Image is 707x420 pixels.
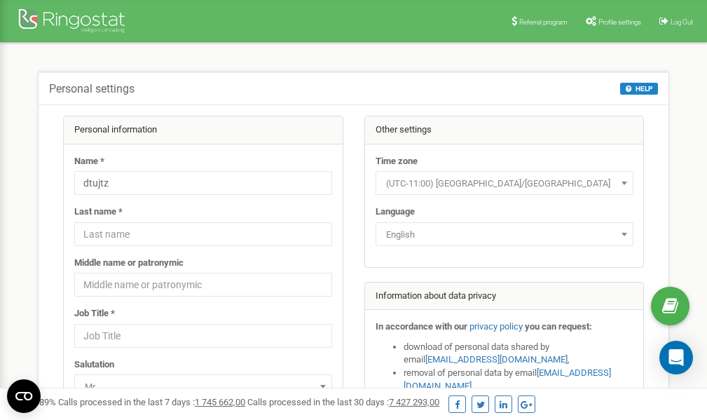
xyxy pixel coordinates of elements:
[79,377,327,397] span: Mr.
[404,341,633,367] li: download of personal data shared by email ,
[365,283,644,311] div: Information about data privacy
[74,205,123,219] label: Last name *
[247,397,439,407] span: Calls processed in the last 30 days :
[195,397,245,407] u: 1 745 662,00
[74,273,332,297] input: Middle name or patronymic
[380,225,629,245] span: English
[74,307,115,320] label: Job Title *
[376,321,467,332] strong: In accordance with our
[64,116,343,144] div: Personal information
[74,324,332,348] input: Job Title
[376,171,633,195] span: (UTC-11:00) Pacific/Midway
[376,222,633,246] span: English
[519,18,568,26] span: Referral program
[620,83,658,95] button: HELP
[380,174,629,194] span: (UTC-11:00) Pacific/Midway
[469,321,523,332] a: privacy policy
[598,18,641,26] span: Profile settings
[671,18,693,26] span: Log Out
[404,367,633,393] li: removal of personal data by email ,
[74,257,184,270] label: Middle name or patronymic
[74,358,114,372] label: Salutation
[376,155,418,168] label: Time zone
[74,155,104,168] label: Name *
[425,354,568,365] a: [EMAIL_ADDRESS][DOMAIN_NAME]
[525,321,592,332] strong: you can request:
[365,116,644,144] div: Other settings
[74,374,332,398] span: Mr.
[7,379,41,413] button: Open CMP widget
[58,397,245,407] span: Calls processed in the last 7 days :
[376,205,415,219] label: Language
[659,341,693,374] div: Open Intercom Messenger
[389,397,439,407] u: 7 427 293,00
[74,222,332,246] input: Last name
[49,83,135,95] h5: Personal settings
[74,171,332,195] input: Name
